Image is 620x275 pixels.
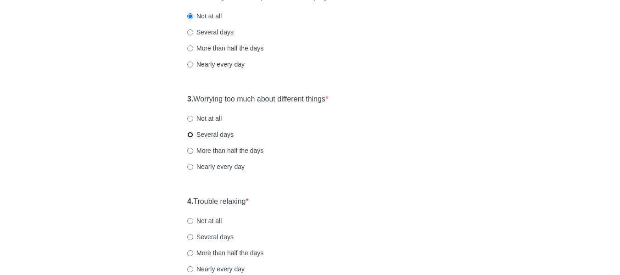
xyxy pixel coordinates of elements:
input: More than half the days [187,250,193,256]
input: Not at all [187,218,193,224]
input: Several days [187,132,193,138]
label: Several days [187,232,234,241]
input: Nearly every day [187,164,193,170]
strong: 4. [187,197,193,205]
label: Several days [187,130,234,139]
input: Nearly every day [187,266,193,272]
input: Not at all [187,116,193,122]
label: Worrying too much about different things [187,94,328,105]
input: Several days [187,234,193,240]
label: More than half the days [187,146,263,155]
label: More than half the days [187,248,263,258]
label: More than half the days [187,44,263,53]
input: More than half the days [187,45,193,51]
label: Nearly every day [187,162,245,171]
label: Nearly every day [187,60,245,69]
label: Several days [187,28,234,37]
label: Not at all [187,114,222,123]
input: More than half the days [187,148,193,154]
label: Not at all [187,216,222,225]
strong: 3. [187,95,193,103]
label: Trouble relaxing [187,196,249,207]
label: Nearly every day [187,264,245,274]
label: Not at all [187,11,222,21]
input: Several days [187,29,193,35]
input: Not at all [187,13,193,19]
input: Nearly every day [187,62,193,67]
